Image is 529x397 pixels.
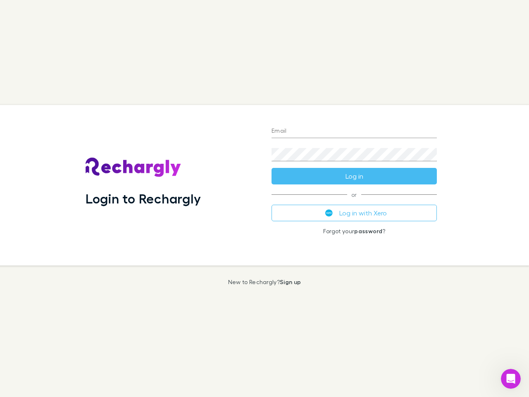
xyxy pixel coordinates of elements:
p: Forgot your ? [272,228,437,234]
p: New to Rechargly? [228,279,301,285]
iframe: Intercom live chat [501,369,521,389]
img: Xero's logo [325,209,333,217]
img: Rechargly's Logo [86,158,181,177]
button: Log in [272,168,437,184]
span: or [272,194,437,195]
h1: Login to Rechargly [86,191,201,206]
a: password [354,227,382,234]
a: Sign up [280,278,301,285]
button: Log in with Xero [272,205,437,221]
